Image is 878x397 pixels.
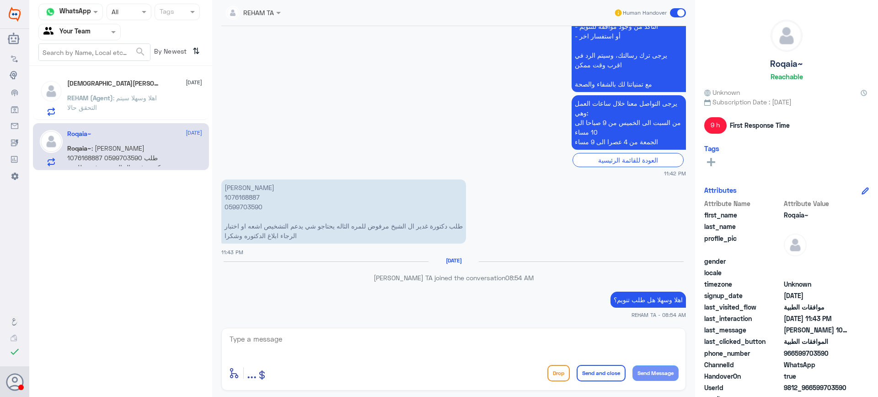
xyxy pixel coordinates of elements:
span: null [784,256,850,266]
span: [DATE] [186,129,202,137]
p: 17/8/2025, 11:42 PM [572,95,686,150]
span: true [784,371,850,381]
img: defaultAdmin.png [784,234,807,256]
span: 2025-08-17T20:43:29.598Z [784,314,850,323]
span: 2025-08-17T16:28:31.59Z [784,291,850,300]
span: ChannelId [704,360,782,370]
img: Widebot Logo [9,7,21,22]
span: رقيه منصور نافع 1076168887 0599703590 طلب دكتورة غدير ال الشيخ مرفوض للمره الثاله يحتاجو شي يدعم ... [784,325,850,335]
img: defaultAdmin.png [771,20,802,51]
span: signup_date [704,291,782,300]
span: 2 [784,360,850,370]
i: ⇅ [193,44,200,59]
span: search [135,46,146,57]
span: الموافقات الطبية [784,337,850,346]
span: Unknown [784,279,850,289]
span: last_message [704,325,782,335]
span: First Response Time [730,120,790,130]
span: REHAM TA - 08:54 AM [632,311,686,319]
span: Attribute Value [784,199,850,208]
span: 966599703590 [784,348,850,358]
h5: Roqaia~ [67,130,91,138]
h6: Attributes [704,186,737,194]
span: By Newest [150,44,189,62]
span: [DATE] [186,78,202,87]
span: REHAM (Agent) [67,94,113,102]
input: Search by Name, Local etc… [39,44,150,60]
button: Send Message [632,365,679,381]
span: last_clicked_button [704,337,782,346]
span: null [784,268,850,277]
span: : [PERSON_NAME] 1076168887 0599703590 طلب دكتورة غدير ال الشيخ مرفوض للمره الثاله يحتاجو شي يدعم ... [67,144,169,200]
button: Send and close [577,365,626,381]
span: 9 h [704,117,727,134]
p: 17/8/2025, 11:43 PM [221,179,466,244]
span: phone_number [704,348,782,358]
span: موافقات الطبية [784,302,850,312]
span: 9812_966599703590 [784,383,850,392]
h6: [DATE] [428,257,479,264]
img: defaultAdmin.png [40,80,63,103]
p: [PERSON_NAME] TA joined the conversation [221,273,686,283]
p: 18/8/2025, 8:54 AM [610,292,686,308]
span: first_name [704,210,782,220]
h6: Reachable [771,72,803,81]
i: check [9,346,20,357]
span: locale [704,268,782,277]
img: yourTeam.svg [43,25,57,39]
span: last_visited_flow [704,302,782,312]
div: Tags [158,6,174,18]
span: profile_pic [704,234,782,255]
span: Roqaia~ [67,144,91,152]
span: UserId [704,383,782,392]
span: 11:43 PM [221,249,243,255]
h6: Tags [704,144,719,152]
span: ... [247,364,257,381]
span: last_name [704,222,782,231]
img: whatsapp.png [43,5,57,19]
span: last_interaction [704,314,782,323]
span: HandoverOn [704,371,782,381]
button: ... [247,363,257,383]
span: Human Handover [623,9,667,17]
h5: Roqaia~ [770,59,803,69]
span: Attribute Name [704,199,782,208]
h5: Islam S Ali [67,80,162,87]
span: 08:54 AM [505,274,534,282]
div: العودة للقائمة الرئيسية [573,153,684,167]
button: search [135,44,146,60]
span: Unknown [704,87,740,97]
button: Drop [547,365,570,381]
img: defaultAdmin.png [40,130,63,153]
span: timezone [704,279,782,289]
span: Roqaia~ [784,210,850,220]
span: gender [704,256,782,266]
button: Avatar [6,373,23,391]
span: Subscription Date : [DATE] [704,97,869,107]
span: 11:42 PM [664,169,686,177]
